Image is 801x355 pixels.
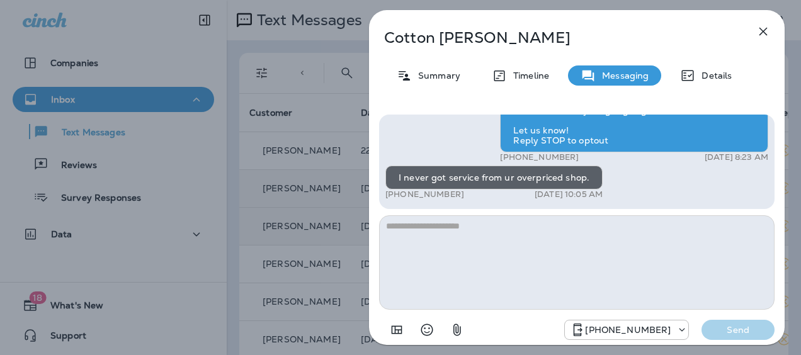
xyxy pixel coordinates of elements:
p: [DATE] 8:23 AM [705,152,768,162]
p: [DATE] 10:05 AM [535,189,603,200]
p: Summary [412,70,460,81]
button: Add in a premade template [384,317,409,342]
button: Select an emoji [414,317,440,342]
div: +1 (928) 232-1970 [565,322,688,337]
p: Messaging [596,70,649,81]
div: I never got service from ur overpriced shop. [385,166,603,189]
p: [PHONE_NUMBER] [500,152,579,162]
p: Cotton [PERSON_NAME] [384,29,728,47]
p: Details [695,70,732,81]
p: [PHONE_NUMBER] [585,325,671,335]
p: [PHONE_NUMBER] [385,189,464,200]
p: Timeline [507,70,549,81]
